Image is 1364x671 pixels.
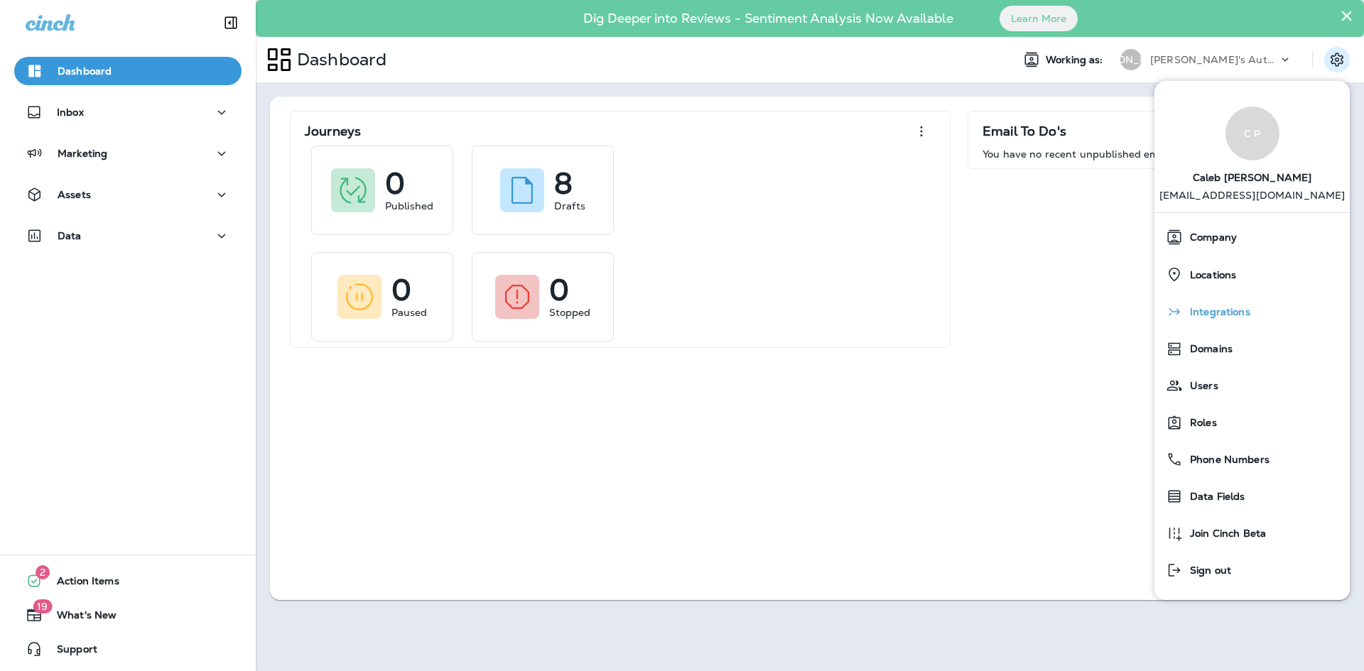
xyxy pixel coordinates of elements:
button: Roles [1154,404,1350,441]
button: Dashboard [14,57,242,85]
span: Users [1183,380,1218,392]
p: Dashboard [58,65,112,77]
span: Roles [1183,417,1217,429]
a: Integrations [1160,298,1344,326]
p: Marketing [58,148,107,159]
button: Settings [1324,47,1350,72]
p: 0 [385,176,405,190]
button: Sign out [1154,552,1350,589]
span: Working as: [1046,54,1106,66]
p: 0 [549,283,569,297]
p: [PERSON_NAME]'s Auto & Tire [1150,54,1278,65]
button: Phone Numbers [1154,441,1350,478]
a: Locations [1160,260,1344,289]
span: Data Fields [1183,491,1245,503]
span: Integrations [1183,306,1250,318]
span: Action Items [43,575,119,592]
button: Data Fields [1154,478,1350,515]
span: Support [43,643,97,660]
p: Dashboard [291,49,386,70]
p: Inbox [57,107,84,118]
span: Locations [1183,269,1236,281]
button: Marketing [14,139,242,168]
span: What's New [43,609,117,626]
p: Journeys [305,124,361,138]
button: Assets [14,180,242,209]
button: Company [1154,219,1350,256]
button: Locations [1154,256,1350,293]
span: Phone Numbers [1183,454,1270,466]
p: Email To Do's [983,124,1066,138]
a: Data Fields [1160,482,1344,511]
button: Support [14,635,242,663]
p: Stopped [549,305,591,320]
span: Company [1183,231,1237,244]
p: Dig Deeper into Reviews - Sentiment Analysis Now Available [542,16,995,21]
button: Inbox [14,98,242,126]
p: 0 [391,283,411,297]
p: 8 [554,176,573,190]
button: Close [1340,4,1353,27]
p: Assets [58,189,91,200]
button: Join Cinch Beta [1154,515,1350,552]
span: Join Cinch Beta [1183,528,1266,540]
span: 19 [33,599,52,613]
a: Company [1160,223,1344,251]
button: Learn More [1000,6,1078,31]
button: Domains [1154,330,1350,367]
span: Sign out [1183,564,1231,577]
p: Drafts [554,199,585,213]
span: 2 [36,565,50,579]
p: Paused [391,305,428,320]
button: Collapse Sidebar [211,9,251,37]
button: Users [1154,367,1350,404]
a: Users [1160,371,1344,400]
p: Data [58,230,82,241]
a: Phone Numbers [1160,445,1344,474]
div: [PERSON_NAME] [1120,49,1142,70]
button: 2Action Items [14,567,242,595]
p: You have no recent unpublished email templates. Good job! [983,148,1274,160]
a: C PCaleb [PERSON_NAME] [EMAIL_ADDRESS][DOMAIN_NAME] [1154,92,1350,212]
a: Domains [1160,334,1344,363]
span: Caleb [PERSON_NAME] [1193,160,1312,190]
p: [EMAIL_ADDRESS][DOMAIN_NAME] [1159,190,1346,212]
span: Domains [1183,343,1233,355]
a: Roles [1160,408,1344,437]
button: Data [14,222,242,250]
div: C P [1225,107,1279,160]
button: Integrations [1154,293,1350,330]
p: Published [385,199,433,213]
button: 19What's New [14,601,242,629]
